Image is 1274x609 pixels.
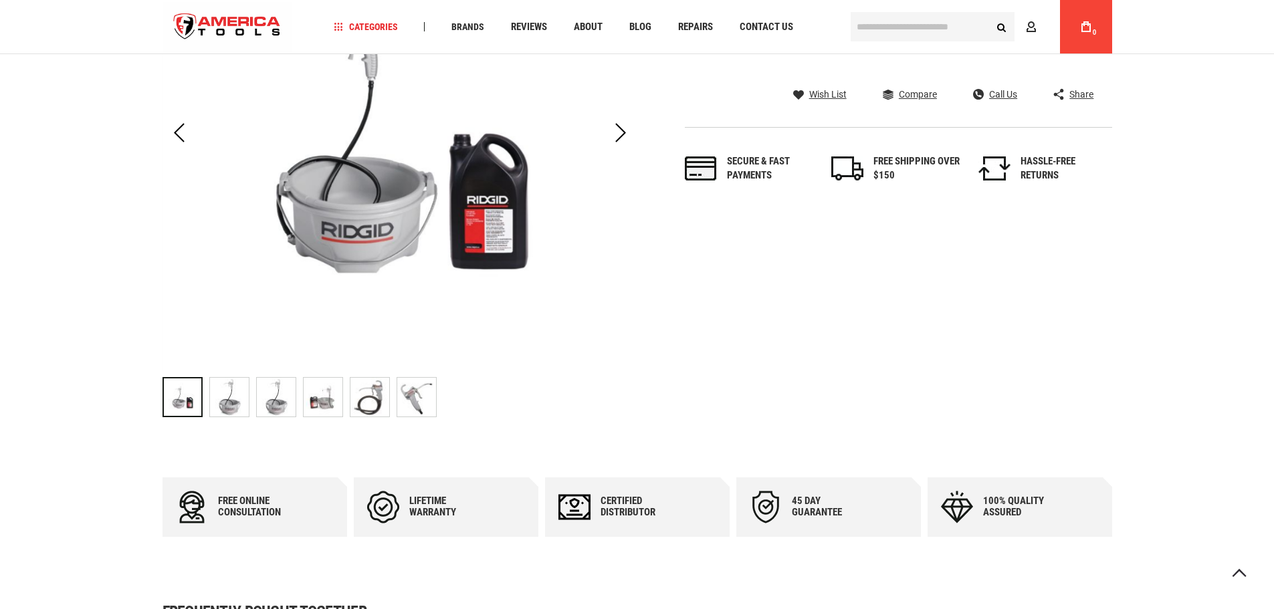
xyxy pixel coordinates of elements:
[257,378,296,416] img: RIDGID 73442 418 OILER
[629,22,651,32] span: Blog
[505,18,553,36] a: Reviews
[397,370,437,424] div: RIDGID 73442 418 OILER
[973,88,1017,100] a: Call Us
[1093,29,1097,36] span: 0
[734,18,799,36] a: Contact Us
[678,22,713,32] span: Repairs
[574,22,603,32] span: About
[727,154,814,183] div: Secure & fast payments
[451,22,484,31] span: Brands
[511,22,547,32] span: Reviews
[989,14,1015,39] button: Search
[218,495,298,518] div: Free online consultation
[792,495,872,518] div: 45 day Guarantee
[350,370,397,424] div: RIDGID 73442 418 OILER
[873,154,960,183] div: FREE SHIPPING OVER $150
[163,370,209,424] div: RIDGID 73442 418 OILER
[685,156,717,180] img: payments
[256,370,303,424] div: RIDGID 73442 418 OILER
[989,90,1017,99] span: Call Us
[209,370,256,424] div: RIDGID 73442 418 OILER
[1069,90,1093,99] span: Share
[397,378,436,416] img: RIDGID 73442 418 OILER
[163,2,292,52] img: America Tools
[350,378,389,416] img: RIDGID 73442 418 OILER
[568,18,609,36] a: About
[328,18,404,36] a: Categories
[409,495,490,518] div: Lifetime warranty
[809,90,847,99] span: Wish List
[334,22,398,31] span: Categories
[601,495,681,518] div: Certified Distributor
[304,378,342,416] img: RIDGID 73442 418 OILER
[978,156,1011,180] img: returns
[672,18,719,36] a: Repairs
[303,370,350,424] div: RIDGID 73442 418 OILER
[163,2,292,52] a: store logo
[210,378,249,416] img: RIDGID 73442 418 OILER
[445,18,490,36] a: Brands
[831,156,863,180] img: shipping
[883,88,937,100] a: Compare
[1021,154,1107,183] div: HASSLE-FREE RETURNS
[793,88,847,100] a: Wish List
[899,90,937,99] span: Compare
[623,18,657,36] a: Blog
[983,495,1063,518] div: 100% quality assured
[740,22,793,32] span: Contact Us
